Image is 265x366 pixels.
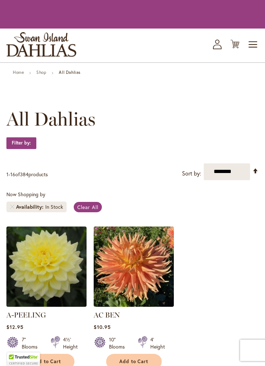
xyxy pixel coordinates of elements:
[63,336,78,350] div: 4½' Height
[10,205,14,209] a: Remove Availability In Stock
[94,311,120,319] a: AC BEN
[94,301,174,308] a: AC BEN
[36,70,46,75] a: Shop
[6,324,24,330] span: $12.95
[5,341,25,361] iframe: Launch Accessibility Center
[6,169,48,180] p: - of products
[59,70,80,75] strong: All Dahlias
[77,204,98,210] span: Clear All
[6,301,87,308] a: A-Peeling
[6,227,87,307] img: A-Peeling
[20,171,28,178] span: 384
[94,227,174,307] img: AC BEN
[94,324,111,330] span: $10.95
[74,202,102,212] a: Clear All
[119,359,149,365] span: Add to Cart
[32,359,61,365] span: Add to Cart
[109,336,129,350] div: 10" Blooms
[6,191,45,198] span: Now Shopping by
[6,32,76,57] a: store logo
[16,203,45,210] span: Availability
[150,336,165,350] div: 4' Height
[22,336,42,350] div: 7" Blooms
[6,108,95,130] span: All Dahlias
[10,171,15,178] span: 16
[13,70,24,75] a: Home
[6,171,9,178] span: 1
[45,203,63,210] div: In Stock
[6,311,46,319] a: A-PEELING
[182,167,201,180] label: Sort by:
[6,137,36,149] strong: Filter by:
